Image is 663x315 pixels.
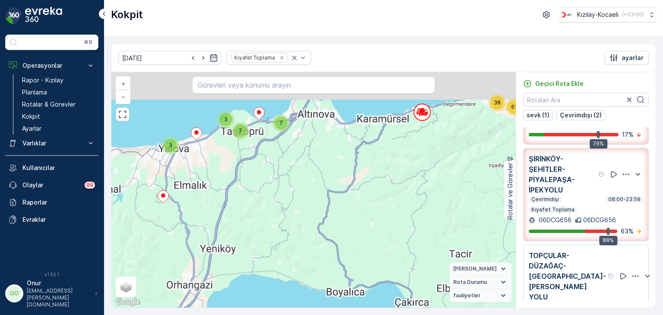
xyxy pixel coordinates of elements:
a: Layers [117,277,136,296]
button: Çevrimdışı (2) [556,110,605,120]
span: − [121,93,126,100]
summary: faaliyetler [450,289,511,302]
a: Rapor - Kızılay [19,74,98,86]
span: + [121,80,125,87]
a: Planlama [19,86,98,98]
p: 06DCG656 [583,216,616,224]
div: Yardım Araç İkonu [598,171,605,178]
p: [EMAIL_ADDRESS][PERSON_NAME][DOMAIN_NAME] [27,287,91,308]
p: 99 [86,182,93,189]
div: 7 [272,114,290,132]
img: logo_dark-DEwI_e13.png [25,7,62,24]
span: [PERSON_NAME] [453,265,497,272]
span: Rota Durumu [453,279,487,286]
p: Rotalar ve Görevler [506,163,515,220]
p: Ayarlar [22,124,41,133]
span: faaliyetler [453,292,480,299]
span: 3 [169,142,172,148]
div: 61 [505,98,523,116]
input: Görevleri veya konumu arayın [192,76,435,94]
a: Kokpit [19,110,98,123]
span: v 1.50.1 [5,272,98,277]
button: Operasyonlar [5,57,98,74]
a: Evraklar [5,211,98,228]
p: Çevrimdışı (2) [560,111,602,120]
p: Evraklar [22,215,95,224]
div: Yardım Araç İkonu [608,273,615,280]
div: OO [7,287,21,300]
button: sevk (1) [523,110,553,120]
span: 61 [511,104,517,110]
p: Rapor - Kızılay [22,76,63,85]
button: OOOnur[EMAIL_ADDRESS][PERSON_NAME][DOMAIN_NAME] [5,279,98,308]
summary: [PERSON_NAME] [450,262,511,276]
div: Remove Kıyafet Toplama [277,54,287,61]
img: logo [5,7,22,24]
button: Kızılay-Kocaeli(+03:00) [559,7,656,22]
div: 76% [590,139,607,148]
p: Planlama [22,88,47,97]
img: Google [114,296,142,308]
p: Kıyafet Toplama [530,206,575,213]
p: Varlıklar [22,139,81,148]
summary: Rota Durumu [450,276,511,289]
p: Kullanıcılar [22,164,95,172]
span: 3 [224,116,227,123]
p: Çevrimdışı [530,196,560,203]
p: Raporlar [22,198,95,207]
span: 7 [239,127,242,134]
p: ayarlar [622,54,644,62]
p: ⌘B [84,39,92,46]
div: 3 [217,111,234,128]
a: Uzaklaştır [117,90,129,103]
p: 06DCG656 [537,216,571,224]
a: Yakınlaştır [117,77,129,90]
p: Olaylar [22,181,79,189]
a: Kullanıcılar [5,159,98,176]
div: 3 [162,137,179,154]
a: Ayarlar [19,123,98,135]
p: 17 % [622,130,634,139]
div: Kıyafet Toplama [232,54,276,62]
a: Bu bölgeyi Google Haritalar'da açın (yeni pencerede açılır) [114,296,142,308]
p: TOPÇULAR-DÜZAĞAÇ-[GEOGRAPHIC_DATA]-[PERSON_NAME] YOLU [529,250,606,302]
p: 63 % [621,227,634,236]
a: Olaylar99 [5,176,98,194]
button: ayarlar [604,51,649,65]
span: 38 [494,99,501,106]
a: Raporlar [5,194,98,211]
input: Rotaları Ara [523,93,649,107]
p: 08:00-23:59 [607,196,641,203]
p: Operasyonlar [22,61,81,70]
p: ŞİRİNKÖY-ŞEHİTLER-PİYALEPAŞA-İPEKYOLU [529,154,597,195]
div: 7 [232,122,249,139]
a: Geçici Rota Ekle [523,79,584,88]
p: Geçici Rota Ekle [535,79,584,88]
p: ( +03:00 ) [622,11,644,18]
p: Onur [27,279,91,287]
img: k%C4%B1z%C4%B1lay_0jL9uU1.png [559,10,574,19]
input: dd/mm/yyyy [118,51,221,65]
p: sevk (1) [527,111,549,120]
a: Rotalar & Görevler [19,98,98,110]
p: Rotalar & Görevler [22,100,76,109]
div: 88% [599,236,617,245]
div: 38 [489,94,506,111]
p: Kokpit [22,112,40,121]
button: Varlıklar [5,135,98,152]
p: Kızılay-Kocaeli [577,10,619,19]
p: Kokpit [111,8,143,22]
span: 7 [280,120,283,126]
